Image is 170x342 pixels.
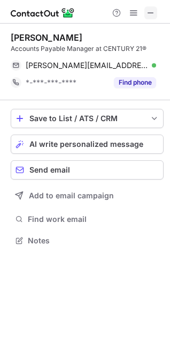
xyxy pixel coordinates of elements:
[11,6,75,19] img: ContactOut v5.3.10
[11,233,164,248] button: Notes
[114,77,156,88] button: Reveal Button
[26,61,148,70] span: [PERSON_NAME][EMAIL_ADDRESS][PERSON_NAME][DOMAIN_NAME]
[29,191,114,200] span: Add to email campaign
[11,160,164,180] button: Send email
[11,135,164,154] button: AI write personalized message
[29,114,145,123] div: Save to List / ATS / CRM
[28,214,159,224] span: Find work email
[11,212,164,227] button: Find work email
[11,186,164,205] button: Add to email campaign
[28,236,159,246] span: Notes
[11,109,164,128] button: save-profile-one-click
[29,166,70,174] span: Send email
[11,44,164,54] div: Accounts Payable Manager at CENTURY 21®
[29,140,143,148] span: AI write personalized message
[11,32,82,43] div: [PERSON_NAME]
